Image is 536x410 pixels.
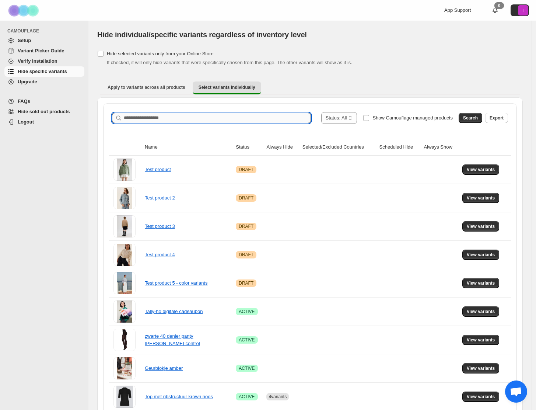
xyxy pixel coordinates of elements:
[97,31,307,39] span: Hide individual/specific variants regardless of inventory level
[462,164,500,175] button: View variants
[18,98,30,104] span: FAQs
[18,119,34,125] span: Logout
[4,107,84,117] a: Hide sold out products
[467,365,495,371] span: View variants
[145,223,175,229] a: Test product 3
[300,139,377,156] th: Selected/Excluded Countries
[199,84,255,90] span: Select variants individually
[239,252,253,258] span: DRAFT
[239,195,253,201] span: DRAFT
[372,115,453,121] span: Show Camouflage managed products
[459,113,482,123] button: Search
[239,365,255,371] span: ACTIVE
[462,278,500,288] button: View variants
[234,139,264,156] th: Status
[4,66,84,77] a: Hide specific variants
[18,48,64,53] span: Variant Picker Guide
[239,167,253,173] span: DRAFT
[7,28,85,34] span: CAMOUFLAGE
[467,337,495,343] span: View variants
[462,335,500,345] button: View variants
[269,394,287,399] span: 4 variants
[511,4,529,16] button: Avatar with initials T
[522,8,525,13] text: T
[239,280,253,286] span: DRAFT
[467,252,495,258] span: View variants
[467,394,495,400] span: View variants
[4,117,84,127] a: Logout
[467,195,495,201] span: View variants
[264,139,300,156] th: Always Hide
[505,381,527,403] a: Open de chat
[462,221,500,232] button: View variants
[463,115,478,121] span: Search
[145,333,200,346] a: zwarte 40 denier panty [PERSON_NAME] control
[145,252,175,257] a: Test product 4
[145,365,183,371] a: Geurblokje amber
[4,96,84,107] a: FAQs
[462,306,500,317] button: View variants
[18,79,37,84] span: Upgrade
[145,195,175,201] a: Test product 2
[193,81,261,94] button: Select variants individually
[102,81,191,93] button: Apply to variants across all products
[4,35,84,46] a: Setup
[108,84,185,90] span: Apply to variants across all products
[462,363,500,373] button: View variants
[444,7,471,13] span: App Support
[107,60,352,65] span: If checked, it will only hide variants that were specifically chosen from this page. The other va...
[4,77,84,87] a: Upgrade
[145,280,208,286] a: Test product 5 - color variants
[462,250,500,260] button: View variants
[145,167,171,172] a: Test product
[107,51,214,56] span: Hide selected variants only from your Online Store
[18,109,70,114] span: Hide sold out products
[462,193,500,203] button: View variants
[494,2,504,9] div: 0
[239,394,255,400] span: ACTIVE
[145,309,203,314] a: Tally-ho digitale cadeaubon
[490,115,504,121] span: Export
[467,223,495,229] span: View variants
[467,280,495,286] span: View variants
[518,5,528,15] span: Avatar with initials T
[462,392,500,402] button: View variants
[377,139,422,156] th: Scheduled Hide
[239,223,253,229] span: DRAFT
[4,56,84,66] a: Verify Installation
[467,167,495,173] span: View variants
[4,46,84,56] a: Variant Picker Guide
[467,309,495,315] span: View variants
[239,337,255,343] span: ACTIVE
[6,0,43,21] img: Camouflage
[18,58,57,64] span: Verify Installation
[239,309,255,315] span: ACTIVE
[145,394,213,399] a: Top met ribstructuur krown noos
[422,139,460,156] th: Always Show
[143,139,234,156] th: Name
[491,7,499,14] a: 0
[485,113,508,123] button: Export
[18,38,31,43] span: Setup
[18,69,67,74] span: Hide specific variants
